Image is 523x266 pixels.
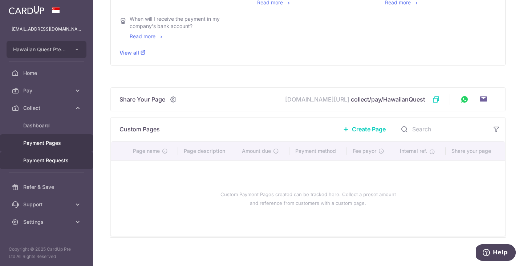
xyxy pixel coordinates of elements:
th: Page description [178,142,236,160]
span: Help [17,5,32,12]
span: [DOMAIN_NAME][URL] [285,96,349,103]
iframe: Opens a widget where you can find more information [476,244,516,262]
span: Collect [23,104,71,112]
div: When will I receive the payment in my company's bank account? [130,15,240,30]
span: Amount due [242,147,271,155]
p: [EMAIL_ADDRESS][DOMAIN_NAME] [12,25,81,33]
span: Pay [23,87,71,94]
span: Payment Requests [23,157,71,164]
span: Home [23,70,71,77]
span: Share Your Page [119,95,165,104]
button: Hawaiian Quest Pte Ltd [7,41,86,58]
a: Create Page [334,120,395,138]
a: View all [119,49,146,56]
span: Dashboard [23,122,71,129]
span: Create Page [352,125,386,134]
img: CardUp [9,6,44,15]
div: Custom Payment Pages created can be tracked here. Collect a preset amount and reference from cust... [120,167,496,231]
span: Hawaiian Quest Pte Ltd [13,46,67,53]
span: Settings [23,218,71,226]
span: Fee payor [353,147,376,155]
span: Refer & Save [23,183,71,191]
input: Search [395,118,488,141]
th: Internal ref. [394,142,445,160]
p: Custom Pages [119,125,160,134]
a: Read more [130,33,164,39]
span: Payment Pages [23,139,71,147]
th: Payment method [289,142,347,160]
span: Support [23,201,71,208]
span: collect/pay/HawaiianQuest [351,96,425,103]
span: Page name [133,147,160,155]
th: Share your page [446,142,505,160]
